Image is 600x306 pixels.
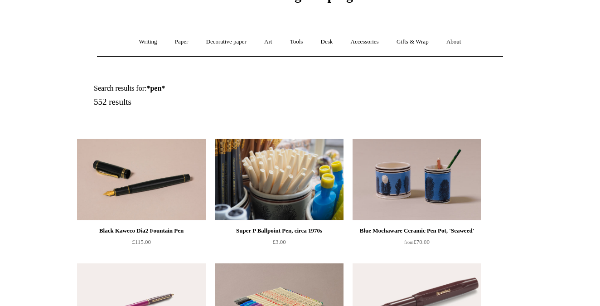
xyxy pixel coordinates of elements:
[282,30,311,54] a: Tools
[94,97,310,107] h5: 552 results
[343,30,387,54] a: Accessories
[404,238,430,245] span: £70.00
[256,30,280,54] a: Art
[215,139,344,220] img: Super P Ballpoint Pen, circa 1970s
[404,240,413,245] span: from
[132,238,151,245] span: £115.00
[215,225,344,262] a: Super P Ballpoint Pen, circa 1970s £3.00
[355,225,479,236] div: Blue Mochaware Ceramic Pen Pot, 'Seaweed'
[131,30,165,54] a: Writing
[388,30,437,54] a: Gifts & Wrap
[217,225,341,236] div: Super P Ballpoint Pen, circa 1970s
[215,139,344,220] a: Super P Ballpoint Pen, circa 1970s Super P Ballpoint Pen, circa 1970s
[438,30,469,54] a: About
[313,30,341,54] a: Desk
[77,225,206,262] a: Black Kaweco Dia2 Fountain Pen £115.00
[353,139,481,220] a: Blue Mochaware Ceramic Pen Pot, 'Seaweed' Blue Mochaware Ceramic Pen Pot, 'Seaweed'
[77,139,206,220] a: View of the Kaweco Dia2 open with the cap lying behind it. Detail of the Kaweco Dia2, the gold pl...
[198,30,255,54] a: Decorative paper
[272,238,285,245] span: £3.00
[353,139,481,220] img: Blue Mochaware Ceramic Pen Pot, 'Seaweed'
[79,225,203,236] div: Black Kaweco Dia2 Fountain Pen
[167,30,197,54] a: Paper
[94,84,310,92] h1: Search results for:
[353,225,481,262] a: Blue Mochaware Ceramic Pen Pot, 'Seaweed' from£70.00
[77,139,206,220] img: View of the Kaweco Dia2 open with the cap lying behind it.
